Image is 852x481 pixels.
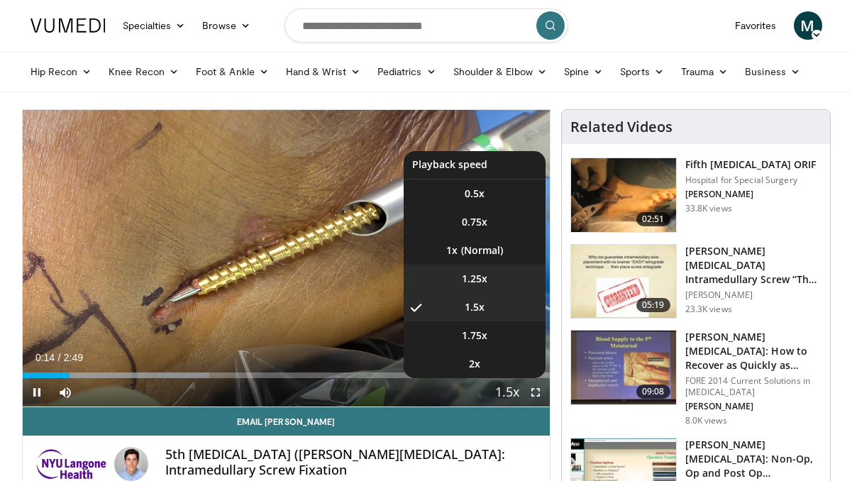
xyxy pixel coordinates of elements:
[187,57,277,86] a: Foot & Ankle
[555,57,612,86] a: Spine
[726,11,785,40] a: Favorites
[445,57,555,86] a: Shoulder & Elbow
[23,372,550,378] div: Progress Bar
[465,187,485,201] span: 0.5x
[685,244,821,287] h3: [PERSON_NAME][MEDICAL_DATA] Intramedullary Screw “The easy way”
[736,57,809,86] a: Business
[469,357,480,371] span: 2x
[64,352,83,363] span: 2:49
[685,415,727,426] p: 8.0K views
[685,289,821,301] p: [PERSON_NAME]
[685,375,821,398] p: FORE 2014 Current Solutions in [MEDICAL_DATA]
[794,11,822,40] a: M
[58,352,61,363] span: /
[462,215,487,229] span: 0.75x
[194,11,259,40] a: Browse
[571,245,676,319] img: eWNh-8akTAF2kj8X4xMDoxOjBrO-I4W8_10.150x105_q85_crop-smart_upscale.jpg
[31,18,106,33] img: VuMedi Logo
[673,57,737,86] a: Trauma
[570,330,821,426] a: 09:08 [PERSON_NAME][MEDICAL_DATA]: How to Recover as Quickly as Possible FORE 2014 Current Soluti...
[369,57,445,86] a: Pediatrics
[465,300,485,314] span: 1.5x
[685,304,732,315] p: 23.3K views
[22,57,101,86] a: Hip Recon
[685,401,821,412] p: [PERSON_NAME]
[636,298,670,312] span: 05:19
[462,328,487,343] span: 1.75x
[51,378,79,407] button: Mute
[612,57,673,86] a: Sports
[23,110,550,407] video-js: Video Player
[636,212,670,226] span: 02:51
[100,57,187,86] a: Knee Recon
[277,57,369,86] a: Hand & Wrist
[685,330,821,372] h3: [PERSON_NAME][MEDICAL_DATA]: How to Recover as Quickly as Possible
[570,118,673,136] h4: Related Videos
[284,9,568,43] input: Search topics, interventions
[114,11,194,40] a: Specialties
[570,244,821,319] a: 05:19 [PERSON_NAME][MEDICAL_DATA] Intramedullary Screw “The easy way” [PERSON_NAME] 23.3K views
[521,378,550,407] button: Fullscreen
[114,447,148,481] img: Avatar
[23,378,51,407] button: Pause
[685,175,817,186] p: Hospital for Special Surgery
[462,272,487,286] span: 1.25x
[165,447,538,477] h4: 5th [MEDICAL_DATA] ([PERSON_NAME][MEDICAL_DATA]: Intramedullary Screw Fixation
[685,189,817,200] p: [PERSON_NAME]
[571,331,676,404] img: bdd545ce-0f22-49e5-b06f-adb7ca7064e1.150x105_q85_crop-smart_upscale.jpg
[636,385,670,399] span: 09:08
[685,203,732,214] p: 33.8K views
[493,378,521,407] button: Playback Rate
[685,438,821,480] h3: [PERSON_NAME] [MEDICAL_DATA]: Non-Op, Op and Post Op Treatments
[23,407,550,436] a: Email [PERSON_NAME]
[34,447,109,481] img: NYU Langone Orthopedics
[685,157,817,172] h3: Fifth [MEDICAL_DATA] ORIF
[570,157,821,233] a: 02:51 Fifth [MEDICAL_DATA] ORIF Hospital for Special Surgery [PERSON_NAME] 33.8K views
[571,158,676,232] img: 15e48c35-ecb5-4c80-9a38-3e8c80eafadf.150x105_q85_crop-smart_upscale.jpg
[446,243,458,258] span: 1x
[35,352,55,363] span: 0:14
